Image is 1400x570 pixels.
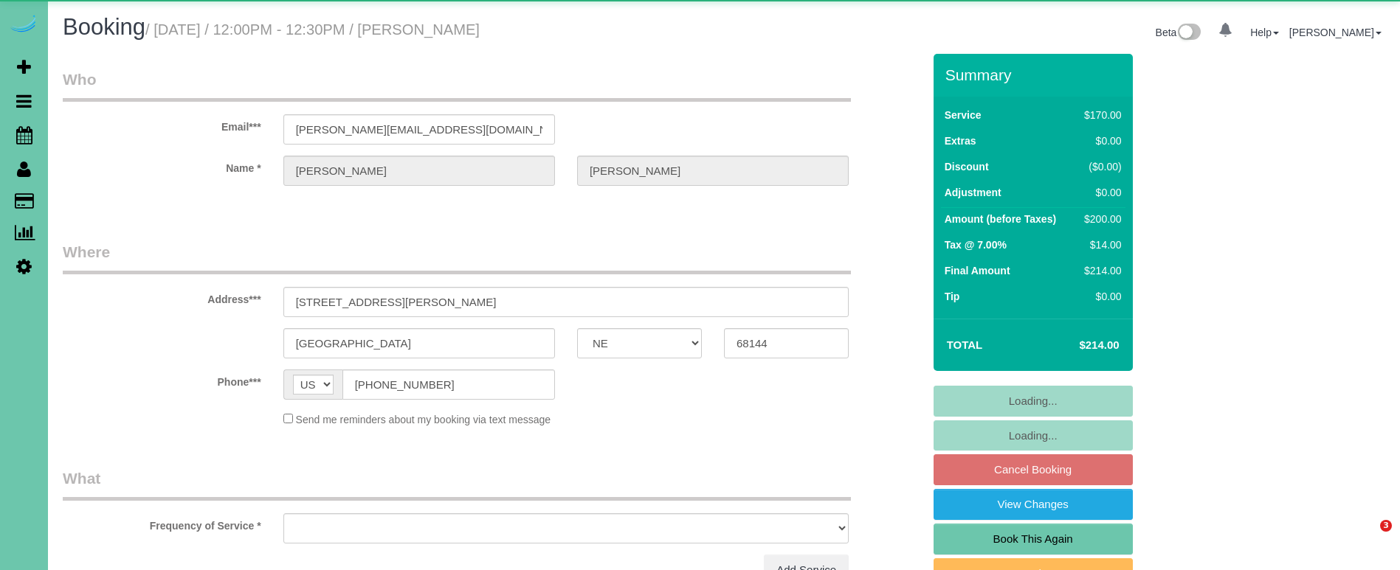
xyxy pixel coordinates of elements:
label: Tip [945,289,960,304]
div: $14.00 [1078,237,1121,252]
legend: What [63,468,851,501]
div: $0.00 [1078,133,1121,148]
div: ($0.00) [1078,159,1121,174]
div: $170.00 [1078,108,1121,122]
h3: Summary [945,66,1125,83]
a: Book This Again [934,524,1133,555]
label: Amount (before Taxes) [945,212,1056,226]
div: $0.00 [1078,289,1121,304]
strong: Total [947,338,983,351]
label: Discount [945,159,989,174]
label: Name * [52,156,272,175]
span: 3 [1380,520,1392,532]
iframe: Intercom live chat [1350,520,1385,555]
a: View Changes [934,489,1133,520]
a: [PERSON_NAME] [1289,27,1382,38]
label: Extras [945,133,976,148]
a: Help [1250,27,1279,38]
label: Service [945,108,982,122]
label: Final Amount [945,263,1010,278]
div: $0.00 [1078,185,1121,200]
legend: Who [63,69,851,102]
div: $200.00 [1078,212,1121,226]
span: Booking [63,14,145,40]
h4: $214.00 [1035,339,1119,352]
small: / [DATE] / 12:00PM - 12:30PM / [PERSON_NAME] [145,21,480,38]
label: Adjustment [945,185,1001,200]
label: Tax @ 7.00% [945,237,1007,252]
span: Send me reminders about my booking via text message [296,414,551,425]
img: Automaid Logo [9,15,38,35]
img: New interface [1176,24,1201,43]
div: $214.00 [1078,263,1121,278]
label: Frequency of Service * [52,513,272,533]
a: Beta [1156,27,1201,38]
legend: Where [63,241,851,274]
